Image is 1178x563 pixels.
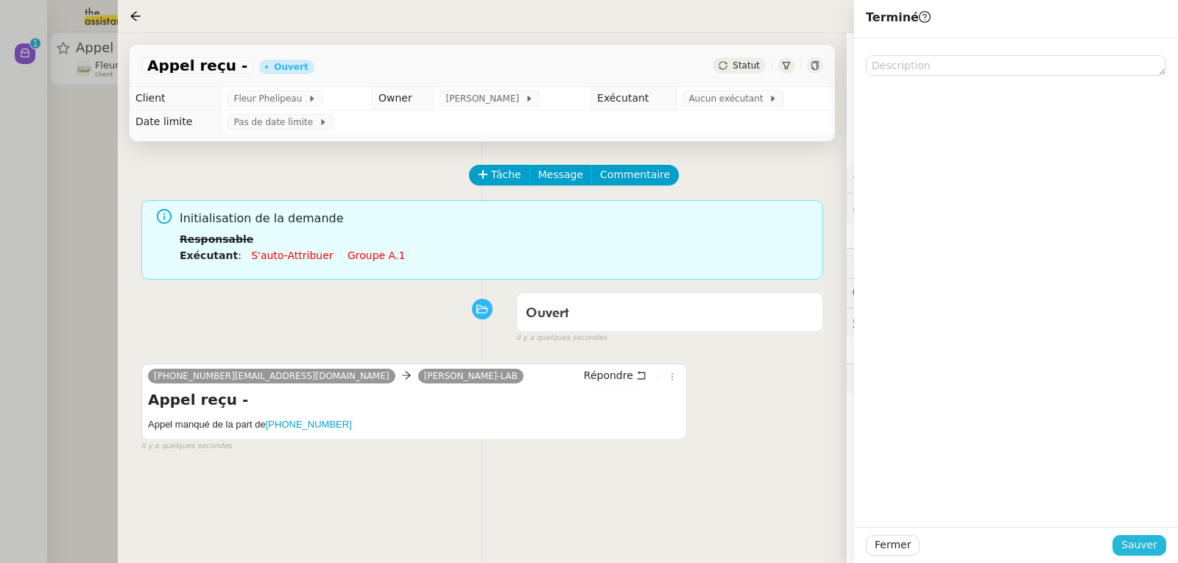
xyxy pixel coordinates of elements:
[238,249,241,261] span: :
[180,209,811,229] span: Initialisation de la demande
[733,60,760,71] span: Statut
[853,169,929,186] span: ⚙️
[853,199,948,216] span: 🔐
[147,58,247,73] span: Appel reçu -
[584,368,633,383] span: Répondre
[148,417,680,432] h5: Appel manqué de la part de
[853,257,954,269] span: ⏲️
[579,367,652,383] button: Répondre
[141,440,232,453] span: il y a quelques secondes
[1112,535,1166,556] button: Sauver
[266,419,352,430] a: [PHONE_NUMBER]
[445,91,524,106] span: [PERSON_NAME]
[847,163,1178,192] div: ⚙️Procédures
[529,165,592,185] button: Message
[148,389,680,410] h4: Appel reçu -
[866,535,920,556] button: Fermer
[853,287,947,299] span: 💬
[469,165,530,185] button: Tâche
[372,87,434,110] td: Owner
[847,279,1178,308] div: 💬Commentaires
[853,316,1037,328] span: 🕵️
[180,249,238,261] b: Exécutant
[847,249,1178,277] div: ⏲️Tâches 0:00
[853,372,898,384] span: 🧴
[526,307,569,320] span: Ouvert
[130,110,222,134] td: Date limite
[130,87,222,110] td: Client
[847,308,1178,337] div: 🕵️Autres demandes en cours 2
[591,87,677,110] td: Exécutant
[418,369,523,383] a: [PERSON_NAME]-LAB
[866,10,931,24] span: Terminé
[251,249,333,261] a: S'auto-attribuer
[274,63,308,71] div: Ouvert
[538,166,583,183] span: Message
[516,332,607,344] span: il y a quelques secondes
[875,537,911,553] span: Fermer
[154,371,389,381] span: [PHONE_NUMBER][EMAIL_ADDRESS][DOMAIN_NAME]
[348,249,405,261] a: Groupe a.1
[180,233,253,245] b: Responsable
[847,364,1178,393] div: 🧴Autres
[591,165,679,185] button: Commentaire
[233,91,307,106] span: Fleur Phelipeau
[491,166,521,183] span: Tâche
[1121,537,1157,553] span: Sauver
[233,115,318,130] span: Pas de date limite
[600,166,670,183] span: Commentaire
[688,91,769,106] span: Aucun exécutant
[847,194,1178,222] div: 🔐Données client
